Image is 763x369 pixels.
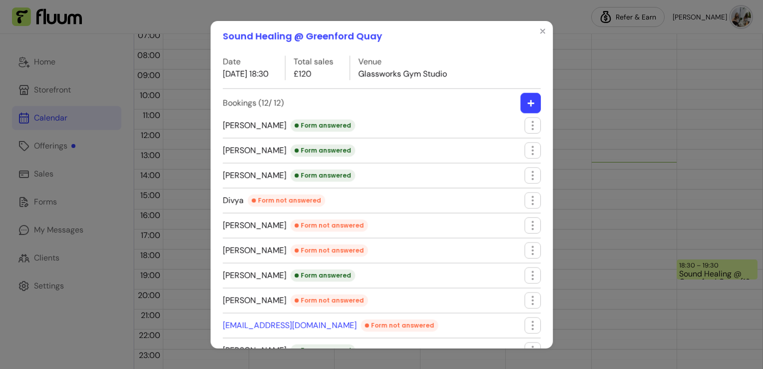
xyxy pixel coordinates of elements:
[223,29,382,43] h1: Sound Healing @ Greenford Quay
[290,269,355,281] div: Form answered
[290,244,368,256] div: Form not answered
[223,194,325,206] span: Divya
[223,169,355,181] span: [PERSON_NAME]
[223,269,355,281] span: [PERSON_NAME]
[223,119,355,131] span: [PERSON_NAME]
[294,68,334,80] p: £120
[223,68,269,80] p: [DATE] 18:30
[223,319,357,331] a: [EMAIL_ADDRESS][DOMAIN_NAME]
[534,23,551,39] button: Close
[290,144,355,156] div: Form answered
[223,97,284,109] label: Bookings ( 12 / 12 )
[358,55,447,67] label: Venue
[294,55,334,67] label: Total sales
[223,244,368,256] span: [PERSON_NAME]
[358,68,447,80] p: Glassworks Gym Studio
[290,169,355,181] div: Form answered
[290,119,355,131] div: Form answered
[223,144,355,156] span: [PERSON_NAME]
[223,344,355,356] span: [PERSON_NAME]
[361,319,438,331] div: Form not answered
[248,194,325,206] div: Form not answered
[223,219,368,231] span: [PERSON_NAME]
[223,55,269,67] label: Date
[223,294,368,306] span: [PERSON_NAME]
[290,344,355,356] div: Form answered
[290,219,368,231] div: Form not answered
[290,294,368,306] div: Form not answered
